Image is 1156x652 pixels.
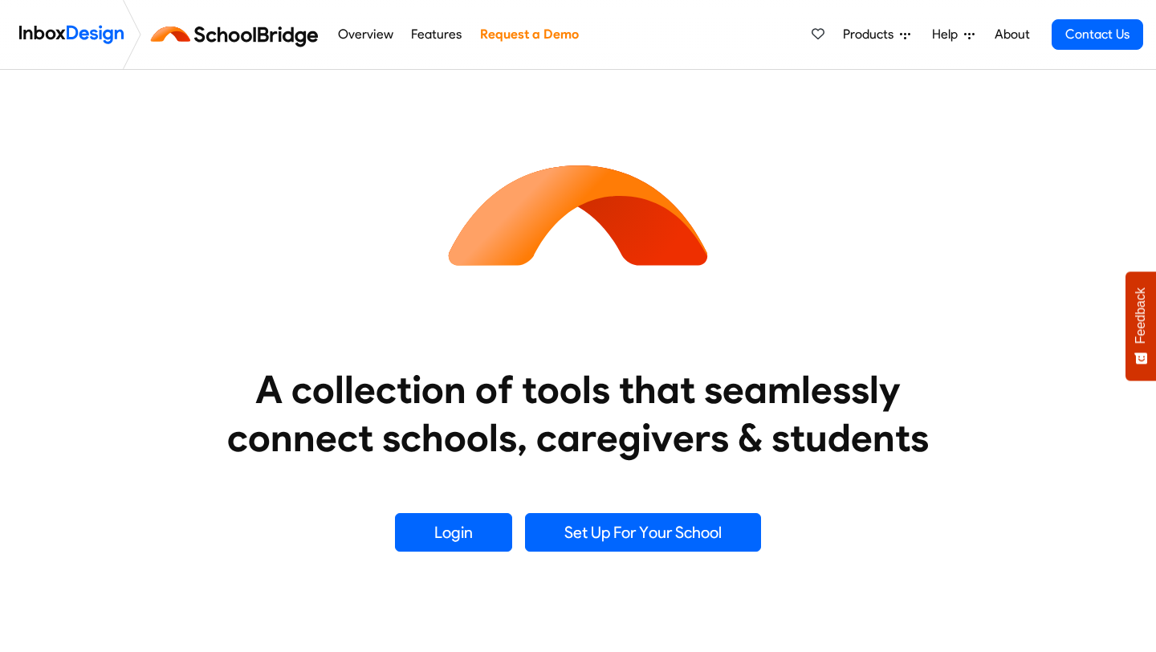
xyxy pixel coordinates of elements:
heading: A collection of tools that seamlessly connect schools, caregivers & students [197,365,959,462]
a: Features [407,18,466,51]
a: Products [836,18,917,51]
a: Login [395,513,512,552]
img: icon_schoolbridge.svg [433,70,722,359]
a: Contact Us [1052,19,1143,50]
button: Feedback - Show survey [1125,271,1156,381]
span: Feedback [1134,287,1148,344]
img: schoolbridge logo [148,15,328,54]
a: Help [926,18,981,51]
a: Request a Demo [475,18,583,51]
a: Set Up For Your School [525,513,761,552]
span: Help [932,25,964,44]
span: Products [843,25,900,44]
a: About [990,18,1034,51]
a: Overview [333,18,397,51]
